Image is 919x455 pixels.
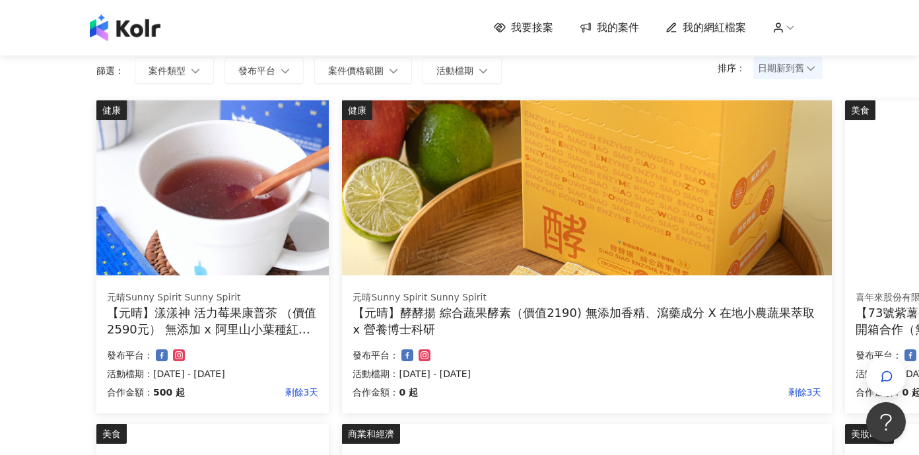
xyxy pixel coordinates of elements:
p: 發布平台： [856,347,902,363]
div: 美食 [96,424,127,444]
iframe: Help Scout Beacon - Open [866,402,906,442]
img: 酵酵揚｜綜合蔬果酵素 [342,100,832,275]
div: 元晴Sunny Spirit Sunny Spirit [353,291,821,304]
p: 500 起 [153,384,185,400]
p: 發布平台： [353,347,399,363]
img: 漾漾神｜活力莓果康普茶沖泡粉 [96,100,329,275]
span: 我的案件 [597,20,639,35]
div: 元晴Sunny Spirit Sunny Spirit [107,291,318,304]
div: 商業和經濟 [342,424,400,444]
p: 合作金額： [856,384,902,400]
button: 案件類型 [135,57,214,84]
p: 篩選： [96,65,124,76]
div: 美食 [845,100,875,120]
div: 健康 [342,100,372,120]
p: 剩餘3天 [185,384,318,400]
a: 我要接案 [494,20,553,35]
p: 活動檔期：[DATE] - [DATE] [107,366,318,382]
div: 【元晴】酵酵揚 綜合蔬果酵素（價值2190) 無添加香精、瀉藥成分 X 在地小農蔬果萃取 x 營養博士科研 [353,304,821,337]
p: 發布平台： [107,347,153,363]
button: 案件價格範圍 [314,57,412,84]
div: 美妝時尚 [845,424,894,444]
div: 【元晴】漾漾神 活力莓果康普茶 （價值2590元） 無添加 x 阿里山小葉種紅茶 x 多國專利原料 x 營養博士科研 [107,304,318,337]
button: 發布平台 [224,57,304,84]
p: 合作金額： [353,384,399,400]
span: 活動檔期 [436,65,473,76]
p: 活動檔期：[DATE] - [DATE] [353,366,821,382]
img: logo [90,15,160,41]
p: 合作金額： [107,384,153,400]
span: 我要接案 [511,20,553,35]
a: 我的案件 [580,20,639,35]
p: 剩餘3天 [418,384,821,400]
span: 案件價格範圍 [328,65,384,76]
div: 健康 [96,100,127,120]
p: 0 起 [399,384,418,400]
span: 我的網紅檔案 [683,20,746,35]
span: 發布平台 [238,65,275,76]
span: 案件類型 [149,65,186,76]
button: 活動檔期 [423,57,502,84]
a: 我的網紅檔案 [665,20,746,35]
span: 日期新到舊 [758,58,818,78]
p: 排序： [718,63,753,73]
